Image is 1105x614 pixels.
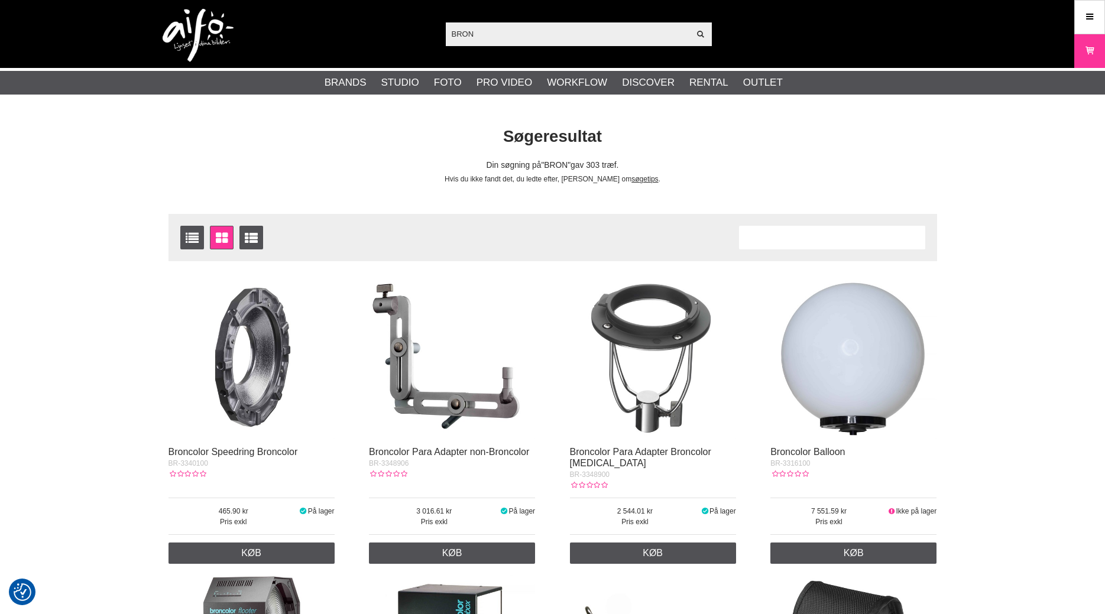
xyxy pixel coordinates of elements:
button: Samtykkepræferencer [14,581,31,603]
a: Rental [689,75,728,90]
img: Broncolor Balloon [770,273,937,439]
a: Vis liste [180,226,204,249]
img: Broncolor Para Adapter Broncolor Bayonet [570,273,736,439]
span: Hvis du ikke fandt det, du ledte efter, [PERSON_NAME] om [445,175,631,183]
span: . [659,175,660,183]
a: Brands [325,75,367,90]
img: Broncolor Para Adapter non-Broncolor [369,273,535,439]
a: Discover [622,75,675,90]
span: 7 551.59 [770,506,887,516]
a: Køb [369,542,535,564]
div: Kundebedømmelse: 0 [369,469,407,479]
span: På lager [709,507,736,515]
i: På lager [299,507,308,515]
a: Broncolor Balloon [770,447,845,457]
a: Workflow [547,75,607,90]
a: Foto [434,75,462,90]
a: søgetips [631,175,658,183]
div: Kundebedømmelse: 0 [570,480,608,490]
a: Pro Video [477,75,532,90]
span: Din søgning på gav 303 træf. [487,161,619,170]
span: Pris exkl [369,516,500,527]
span: BR-3316100 [770,459,810,467]
img: Broncolor Speedring Broncolor [168,273,335,439]
span: Pris exkl [770,516,887,527]
span: På lager [308,507,335,515]
span: BR-3348900 [570,470,610,479]
a: Broncolor Para Adapter Broncolor [MEDICAL_DATA] [570,447,711,468]
a: Køb [168,542,335,564]
div: Kundebedømmelse: 0 [168,469,206,479]
h1: Søgeresultat [160,125,946,148]
span: BR-3348906 [369,459,409,467]
span: Ikke på lager [896,507,937,515]
a: Studio [381,75,419,90]
span: Pris exkl [168,516,299,527]
a: Udvid liste [239,226,263,249]
span: 3 016.61 [369,506,500,516]
a: Vinduevisning [210,226,234,249]
a: Outlet [743,75,783,90]
span: På lager [508,507,535,515]
span: BRON [541,161,571,170]
span: BR-3340100 [168,459,208,467]
a: Broncolor Speedring Broncolor [168,447,298,457]
span: 465.90 [168,506,299,516]
a: Køb [570,542,736,564]
img: Revisit consent button [14,583,31,601]
span: 2 544.01 [570,506,701,516]
i: På lager [700,507,709,515]
i: På lager [500,507,509,515]
span: Pris exkl [570,516,701,527]
div: Kundebedømmelse: 0 [770,469,808,479]
a: Køb [770,542,937,564]
img: logo.png [163,9,234,62]
a: Broncolor Para Adapter non-Broncolor [369,447,529,457]
input: Søg efter produkter... [446,25,690,43]
i: Ikke på lager [887,507,896,515]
